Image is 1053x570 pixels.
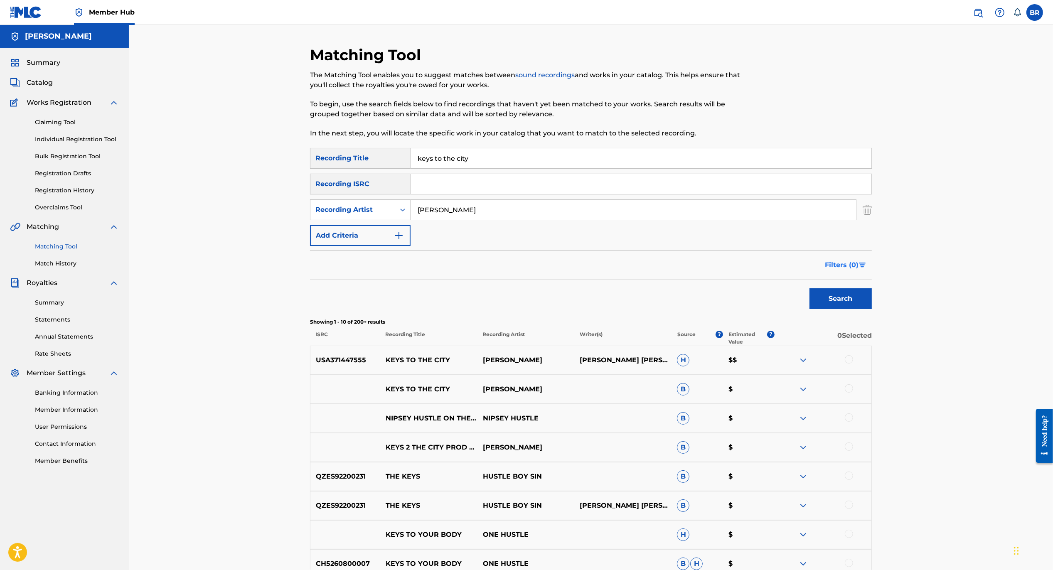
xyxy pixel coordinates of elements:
img: search [973,7,983,17]
p: $ [723,384,775,394]
div: Notifications [1013,8,1021,17]
a: Member Information [35,405,119,414]
a: SummarySummary [10,58,60,68]
img: expand [798,559,808,569]
span: H [677,354,689,366]
p: CH5260800007 [310,559,380,569]
img: Accounts [10,32,20,42]
p: NIPSEY HUSTLE [477,413,574,423]
a: Statements [35,315,119,324]
img: expand [109,278,119,288]
a: Member Benefits [35,457,119,465]
img: expand [798,413,808,423]
p: KEYS TO YOUR BODY [380,559,477,569]
div: Recording Artist [315,205,390,215]
a: Banking Information [35,388,119,397]
span: B [677,412,689,425]
p: THE KEYS [380,472,477,482]
p: Estimated Value [728,331,767,346]
a: CatalogCatalog [10,78,53,88]
img: Matching [10,222,20,232]
p: Recording Artist [477,331,574,346]
span: B [677,558,689,570]
span: Matching [27,222,59,232]
p: To begin, use the search fields below to find recordings that haven't yet been matched to your wo... [310,99,743,119]
p: [PERSON_NAME] [PERSON_NAME] [574,501,672,511]
img: expand [109,368,119,378]
span: H [677,528,689,541]
a: Match History [35,259,119,268]
a: Annual Statements [35,332,119,341]
p: QZES92200231 [310,472,380,482]
p: THE KEYS [380,501,477,511]
p: [PERSON_NAME] [477,384,574,394]
img: filter [859,263,866,268]
img: MLC Logo [10,6,42,18]
span: B [677,383,689,396]
p: KEYS TO THE CITY [380,355,477,365]
span: Member Hub [89,7,135,17]
span: B [677,441,689,454]
img: Catalog [10,78,20,88]
a: Matching Tool [35,242,119,251]
p: KEYS TO THE CITY [380,384,477,394]
a: Registration History [35,186,119,195]
a: sound recordings [515,71,575,79]
p: Showing 1 - 10 of 200+ results [310,318,872,326]
a: User Permissions [35,423,119,431]
span: H [690,558,703,570]
a: Claiming Tool [35,118,119,127]
div: User Menu [1026,4,1043,21]
p: KEYS 2 THE CITY PROD BY DJAY CAS ENG [380,442,477,452]
button: Filters (0) [820,255,872,275]
p: USA371447555 [310,355,380,365]
iframe: Resource Center [1030,402,1053,469]
div: Help [991,4,1008,21]
form: Search Form [310,148,872,313]
img: expand [798,472,808,482]
a: Public Search [970,4,987,21]
img: Summary [10,58,20,68]
p: [PERSON_NAME] [PERSON_NAME] [PERSON_NAME] [574,355,672,365]
span: ? [767,331,775,338]
img: Delete Criterion [863,199,872,220]
p: ISRC [310,331,380,346]
a: Overclaims Tool [35,203,119,212]
button: Add Criteria [310,225,411,246]
p: [PERSON_NAME] [477,442,574,452]
a: Rate Sheets [35,349,119,358]
p: HUSTLE BOY SIN [477,472,574,482]
span: ? [716,331,723,338]
h2: Matching Tool [310,46,425,64]
span: B [677,499,689,512]
a: Summary [35,298,119,307]
img: expand [798,355,808,365]
p: $ [723,413,775,423]
p: 0 Selected [775,331,872,346]
p: $ [723,559,775,569]
p: In the next step, you will locate the specific work in your catalog that you want to match to the... [310,128,743,138]
div: Drag [1014,538,1019,563]
span: Summary [27,58,60,68]
a: Bulk Registration Tool [35,152,119,161]
p: The Matching Tool enables you to suggest matches between and works in your catalog. This helps en... [310,70,743,90]
p: $ [723,442,775,452]
p: NIPSEY HUSTLE ON THE FLOOR [380,413,477,423]
p: ONE HUSTLE [477,559,574,569]
span: Catalog [27,78,53,88]
img: 9d2ae6d4665cec9f34b9.svg [394,231,404,241]
p: QZES92200231 [310,501,380,511]
span: Member Settings [27,368,86,378]
button: Search [809,288,872,309]
img: expand [798,442,808,452]
p: Writer(s) [574,331,672,346]
img: Member Settings [10,368,20,378]
p: $ [723,501,775,511]
p: Source [677,331,696,346]
img: Top Rightsholder [74,7,84,17]
img: Royalties [10,278,20,288]
img: expand [109,98,119,108]
span: Royalties [27,278,57,288]
p: $$ [723,355,775,365]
